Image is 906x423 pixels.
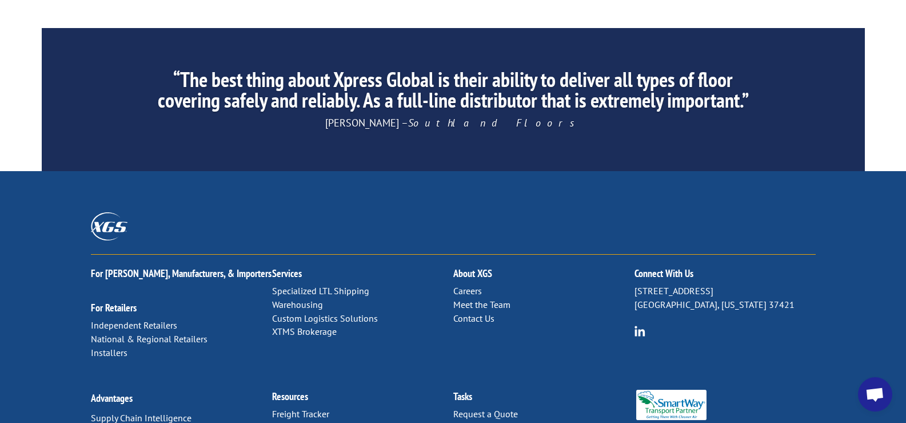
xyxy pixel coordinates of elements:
a: XTMS Brokerage [272,326,337,337]
a: Services [272,267,302,280]
a: For Retailers [91,301,137,314]
h2: Connect With Us [634,268,816,284]
img: group-6 [634,326,645,337]
a: Independent Retailers [91,319,177,331]
a: Advantages [91,392,133,405]
a: Freight Tracker [272,408,329,420]
h2: “The best thing about Xpress Global is their ability to deliver all types of floor covering safel... [149,69,757,116]
img: Smartway_Logo [634,390,708,420]
a: Meet the Team [453,299,510,310]
a: For [PERSON_NAME], Manufacturers, & Importers [91,267,272,280]
a: Request a Quote [453,408,518,420]
a: Warehousing [272,299,323,310]
img: XGS_Logos_ALL_2024_All_White [91,212,127,240]
span: [PERSON_NAME] – [325,116,581,129]
a: Installers [91,347,127,358]
a: Careers [453,285,482,297]
a: Custom Logistics Solutions [272,313,378,324]
a: Open chat [858,377,892,412]
p: [STREET_ADDRESS] [GEOGRAPHIC_DATA], [US_STATE] 37421 [634,284,816,312]
h2: Tasks [453,392,634,408]
em: Southland Floors [408,116,581,129]
a: Specialized LTL Shipping [272,285,369,297]
a: National & Regional Retailers [91,333,207,345]
a: Resources [272,390,308,403]
a: About XGS [453,267,492,280]
a: Contact Us [453,313,494,324]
